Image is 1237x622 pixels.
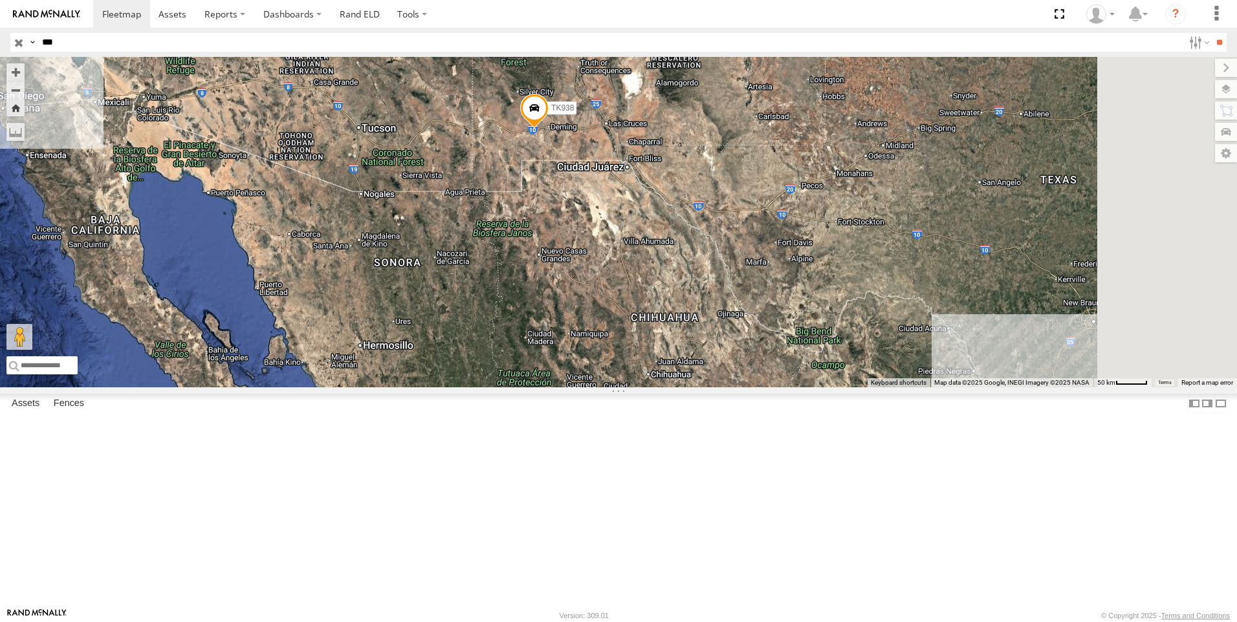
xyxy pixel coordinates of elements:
a: Terms and Conditions [1161,612,1230,619]
div: Version: 309.01 [560,612,609,619]
label: Dock Summary Table to the Left [1188,394,1201,413]
i: ? [1165,4,1186,25]
a: Terms (opens in new tab) [1158,380,1172,385]
label: Map Settings [1215,144,1237,162]
a: Visit our Website [7,609,67,622]
button: Map Scale: 50 km per 46 pixels [1093,378,1152,387]
div: © Copyright 2025 - [1101,612,1230,619]
button: Zoom in [6,63,25,81]
span: 50 km [1097,379,1115,386]
img: rand-logo.svg [13,10,80,19]
span: Map data ©2025 Google, INEGI Imagery ©2025 NASA [934,379,1089,386]
label: Dock Summary Table to the Right [1201,394,1214,413]
span: TK938 [551,103,574,113]
div: Norma Casillas [1082,5,1119,24]
label: Fences [47,394,91,413]
button: Zoom out [6,81,25,99]
button: Keyboard shortcuts [871,378,926,387]
label: Measure [6,123,25,141]
label: Hide Summary Table [1214,394,1227,413]
a: Report a map error [1181,379,1233,386]
label: Search Query [27,33,38,52]
label: Assets [5,394,46,413]
button: Drag Pegman onto the map to open Street View [6,324,32,350]
button: Zoom Home [6,99,25,116]
label: Search Filter Options [1184,33,1212,52]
